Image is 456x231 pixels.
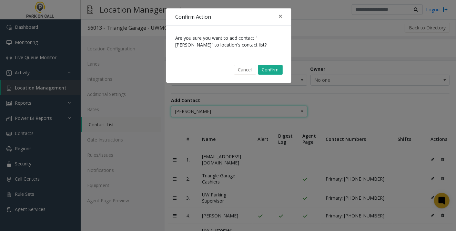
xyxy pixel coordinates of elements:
[274,8,287,24] button: Close
[258,65,283,75] button: Confirm
[279,12,282,21] span: ×
[234,65,256,75] button: Cancel
[175,13,211,21] h4: Confirm Action
[166,26,291,57] div: Are you sure you want to add contact "[PERSON_NAME]" to location's contact list?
